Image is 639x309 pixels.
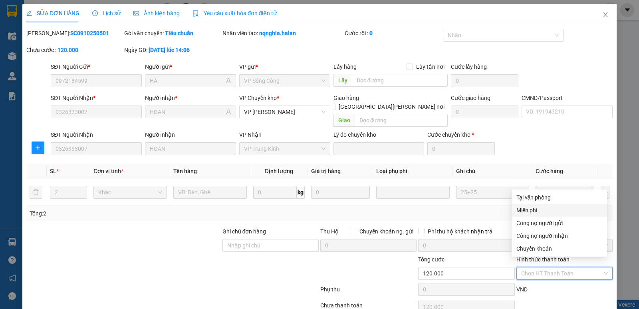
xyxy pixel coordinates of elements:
input: Dọc đường [355,114,448,127]
img: logo.jpg [10,10,70,50]
div: VP gửi [239,62,330,71]
input: Cước giao hàng [451,106,518,118]
div: Tại văn phòng [516,193,602,202]
b: SC0910250501 [70,30,109,36]
span: Chọn HT Thanh Toán [521,267,608,279]
span: Tổng cước [418,256,445,263]
b: Tiêu chuẩn [165,30,193,36]
span: Tên hàng [173,168,197,174]
div: Công nợ người gửi [516,219,602,227]
div: Cước rồi : [345,29,441,38]
input: Tên người gửi [150,76,224,85]
span: Lấy hàng [333,64,357,70]
span: Giao hàng [333,95,359,101]
div: Chuyển khoản [516,244,602,253]
img: icon [192,10,199,17]
input: Dọc đường [352,74,448,87]
div: Ngày GD: [124,46,220,54]
input: 0 [536,186,594,199]
div: Cước gửi hàng sẽ được ghi vào công nợ của người nhận [512,229,607,242]
span: Lịch sử [92,10,121,16]
span: VND [516,286,528,293]
label: Cước lấy hàng [451,64,487,70]
span: close [602,12,609,18]
div: Cước chuyển kho [427,130,495,139]
span: Thu Hộ [320,228,339,235]
div: Cước gửi hàng sẽ được ghi vào công nợ của người gửi [512,217,607,229]
input: VD: Bàn, Ghế [173,186,247,199]
div: Công nợ người nhận [516,231,602,240]
button: plus [32,142,44,154]
div: Nhân viên tạo: [222,29,343,38]
th: Loại phụ phí [373,163,453,179]
div: SĐT Người Gửi [51,62,142,71]
span: Lấy [333,74,352,87]
input: Ghi Chú [456,186,530,199]
span: VP Sông Công [244,75,325,87]
span: Ảnh kiện hàng [133,10,180,16]
b: 120.000 [58,47,78,53]
span: VP Chuyển kho [239,95,277,101]
span: edit [26,10,32,16]
b: nqnghia.halan [259,30,296,36]
input: 0 [311,186,370,199]
span: clock-circle [92,10,98,16]
span: Giá trị hàng [311,168,341,174]
div: Chưa cước : [26,46,123,54]
div: [PERSON_NAME]: [26,29,123,38]
input: Ghi chú đơn hàng [222,239,319,252]
button: Close [594,4,617,26]
div: CMND/Passport [522,94,613,102]
div: Người nhận [145,94,236,102]
div: Lý do chuyển kho [333,130,425,139]
label: Ghi chú đơn hàng [222,228,266,235]
span: VP Trung Kính [244,143,325,155]
span: Phí thu hộ khách nhận trả [425,227,496,236]
span: [GEOGRAPHIC_DATA][PERSON_NAME] nơi [335,102,448,111]
div: SĐT Người Nhận [51,130,142,139]
span: kg [297,186,305,199]
th: Ghi chú [453,163,533,179]
span: Khác [98,186,162,198]
span: VP Yên Bình [244,106,325,118]
button: plus [601,186,609,199]
input: Tên người nhận [150,108,224,116]
li: 271 - [PERSON_NAME] Tự [PERSON_NAME][GEOGRAPHIC_DATA] - [GEOGRAPHIC_DATA][PERSON_NAME] [75,20,334,40]
div: Phụ thu [319,285,417,299]
span: Giao [333,114,355,127]
b: 0 [369,30,373,36]
span: user [226,78,231,84]
span: SỬA ĐƠN HÀNG [26,10,79,16]
span: picture [133,10,139,16]
label: Hình thức thanh toán [516,256,570,263]
b: [DATE] lúc 14:06 [149,47,190,53]
b: GỬI : VP Trung Kính [10,58,108,71]
span: plus [32,145,44,151]
div: SĐT Người Nhận [51,94,142,102]
label: Cước giao hàng [451,95,490,101]
div: Tổng: 2 [30,209,247,218]
div: VP Nhận [239,130,330,139]
span: user [226,109,231,115]
div: Người nhận [145,130,236,139]
div: Người gửi [145,62,236,71]
span: Đơn vị tính [93,168,123,174]
span: Cước hàng [536,168,563,174]
span: Lấy tận nơi [413,62,448,71]
div: Miễn phí [516,206,602,215]
button: delete [30,186,42,199]
span: Định lượng [265,168,293,174]
div: Gói vận chuyển: [124,29,220,38]
span: Yêu cầu xuất hóa đơn điện tử [192,10,277,16]
input: Cước lấy hàng [451,74,518,87]
span: Chuyển khoản ng. gửi [356,227,417,236]
span: SL [50,168,56,174]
